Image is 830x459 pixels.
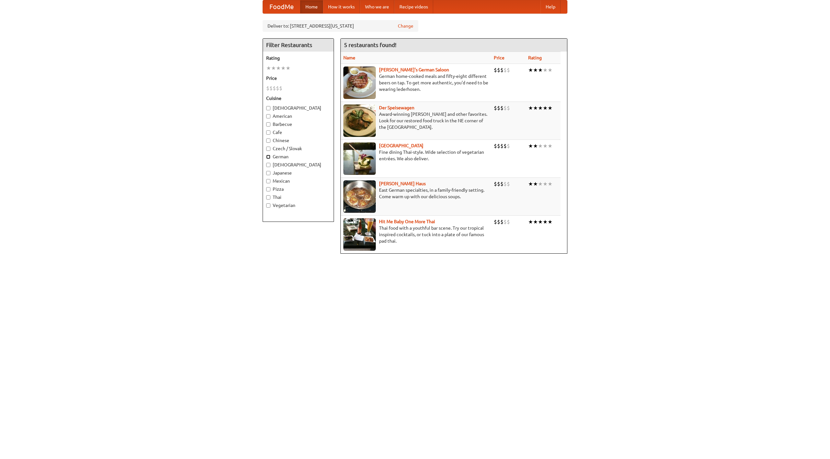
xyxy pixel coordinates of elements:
h5: Cuisine [266,95,330,102]
p: German home-cooked meals and fifty-eight different beers on tap. To get more authentic, you'd nee... [343,73,489,92]
li: $ [500,66,504,74]
label: Japanese [266,170,330,176]
li: ★ [548,180,552,187]
li: ★ [533,218,538,225]
a: Recipe videos [394,0,433,13]
li: $ [497,218,500,225]
label: Pizza [266,186,330,192]
li: $ [269,85,273,92]
img: satay.jpg [343,142,376,175]
li: $ [497,66,500,74]
label: [DEMOGRAPHIC_DATA] [266,162,330,168]
li: ★ [533,142,538,150]
li: $ [504,180,507,187]
li: ★ [538,218,543,225]
p: Fine dining Thai-style. Wide selection of vegetarian entrées. We also deliver. [343,149,489,162]
li: ★ [543,142,548,150]
p: East German specialties, in a family-friendly setting. Come warm up with our delicious soups. [343,187,489,200]
a: Der Speisewagen [379,105,414,110]
label: Chinese [266,137,330,144]
a: Price [494,55,504,60]
li: $ [504,104,507,112]
li: $ [494,180,497,187]
li: $ [273,85,276,92]
li: ★ [548,104,552,112]
li: ★ [533,66,538,74]
p: Thai food with a youthful bar scene. Try our tropical inspired cocktails, or tuck into a plate of... [343,225,489,244]
a: Change [398,23,413,29]
img: babythai.jpg [343,218,376,251]
li: ★ [266,65,271,72]
li: $ [279,85,282,92]
input: Mexican [266,179,270,183]
input: Japanese [266,171,270,175]
li: ★ [281,65,286,72]
a: [GEOGRAPHIC_DATA] [379,143,423,148]
li: $ [504,218,507,225]
img: kohlhaus.jpg [343,180,376,213]
label: Barbecue [266,121,330,127]
a: Hit Me Baby One More Thai [379,219,435,224]
img: esthers.jpg [343,66,376,99]
label: [DEMOGRAPHIC_DATA] [266,105,330,111]
li: ★ [543,104,548,112]
label: Czech / Slovak [266,145,330,152]
li: $ [500,180,504,187]
li: ★ [528,142,533,150]
a: Who we are [360,0,394,13]
li: ★ [528,66,533,74]
input: Barbecue [266,122,270,127]
li: $ [497,180,500,187]
input: Thai [266,195,270,199]
li: $ [266,85,269,92]
li: ★ [533,180,538,187]
li: ★ [543,66,548,74]
li: $ [494,142,497,150]
div: Deliver to: [STREET_ADDRESS][US_STATE] [263,20,418,32]
h4: Filter Restaurants [263,39,334,52]
li: $ [500,218,504,225]
li: $ [507,104,510,112]
a: Rating [528,55,542,60]
li: $ [497,142,500,150]
h5: Rating [266,55,330,61]
a: [PERSON_NAME] Haus [379,181,426,186]
label: Vegetarian [266,202,330,209]
li: ★ [538,66,543,74]
label: German [266,153,330,160]
li: $ [507,218,510,225]
li: $ [504,66,507,74]
input: [DEMOGRAPHIC_DATA] [266,106,270,110]
ng-pluralize: 5 restaurants found! [344,42,397,48]
label: Mexican [266,178,330,184]
img: speisewagen.jpg [343,104,376,137]
li: ★ [271,65,276,72]
input: Czech / Slovak [266,147,270,151]
label: American [266,113,330,119]
li: ★ [548,66,552,74]
a: Help [540,0,561,13]
li: $ [507,180,510,187]
a: Name [343,55,355,60]
li: ★ [528,180,533,187]
input: Cafe [266,130,270,135]
a: Home [300,0,323,13]
li: $ [497,104,500,112]
a: [PERSON_NAME]'s German Saloon [379,67,449,72]
li: $ [494,66,497,74]
li: $ [494,218,497,225]
li: ★ [543,218,548,225]
input: Vegetarian [266,203,270,208]
li: ★ [538,180,543,187]
li: ★ [528,104,533,112]
li: ★ [548,218,552,225]
li: $ [500,104,504,112]
p: Award-winning [PERSON_NAME] and other favorites. Look for our restored food truck in the NE corne... [343,111,489,130]
li: ★ [533,104,538,112]
a: How it works [323,0,360,13]
li: $ [504,142,507,150]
